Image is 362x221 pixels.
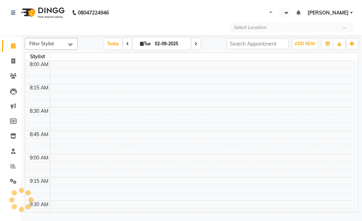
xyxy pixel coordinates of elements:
[29,41,54,46] span: Filter Stylist
[28,84,50,92] div: 8:15 AM
[138,41,153,46] span: Tue
[104,38,122,49] span: Today
[28,201,50,208] div: 9:30 AM
[28,154,50,162] div: 9:00 AM
[153,39,188,49] input: 2025-09-02
[28,61,50,68] div: 8:00 AM
[227,38,288,49] input: Search Appointment
[234,24,267,31] div: Select Location
[28,131,50,138] div: 8:45 AM
[308,9,349,17] span: [PERSON_NAME]
[78,3,109,23] b: 08047224946
[25,53,50,60] div: Stylist
[28,178,50,185] div: 9:15 AM
[28,107,50,115] div: 8:30 AM
[293,39,317,49] button: ADD NEW
[294,41,315,46] span: ADD NEW
[18,3,66,23] img: logo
